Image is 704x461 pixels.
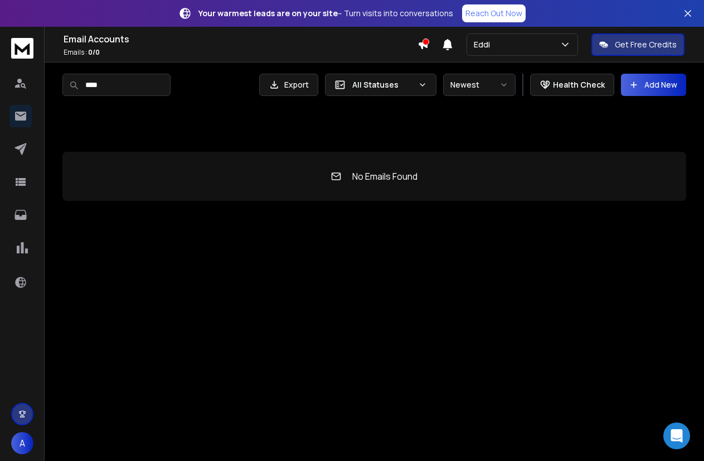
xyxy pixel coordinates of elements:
button: A [11,432,33,454]
p: Health Check [553,79,605,90]
p: Emails : [64,48,417,57]
p: Reach Out Now [465,8,522,19]
p: No Emails Found [352,170,417,183]
span: 0 / 0 [88,47,100,57]
button: Add New [621,74,686,96]
strong: Your warmest leads are on your site [198,8,338,18]
button: Newest [443,74,516,96]
p: – Turn visits into conversations [198,8,453,19]
p: Get Free Credits [615,39,677,50]
button: Get Free Credits [591,33,684,56]
p: All Statuses [352,79,414,90]
img: logo [11,38,33,59]
a: Reach Out Now [462,4,526,22]
h1: Email Accounts [64,32,417,46]
p: Eddi [474,39,494,50]
button: Export [259,74,318,96]
button: Health Check [530,74,614,96]
div: Open Intercom Messenger [663,422,690,449]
